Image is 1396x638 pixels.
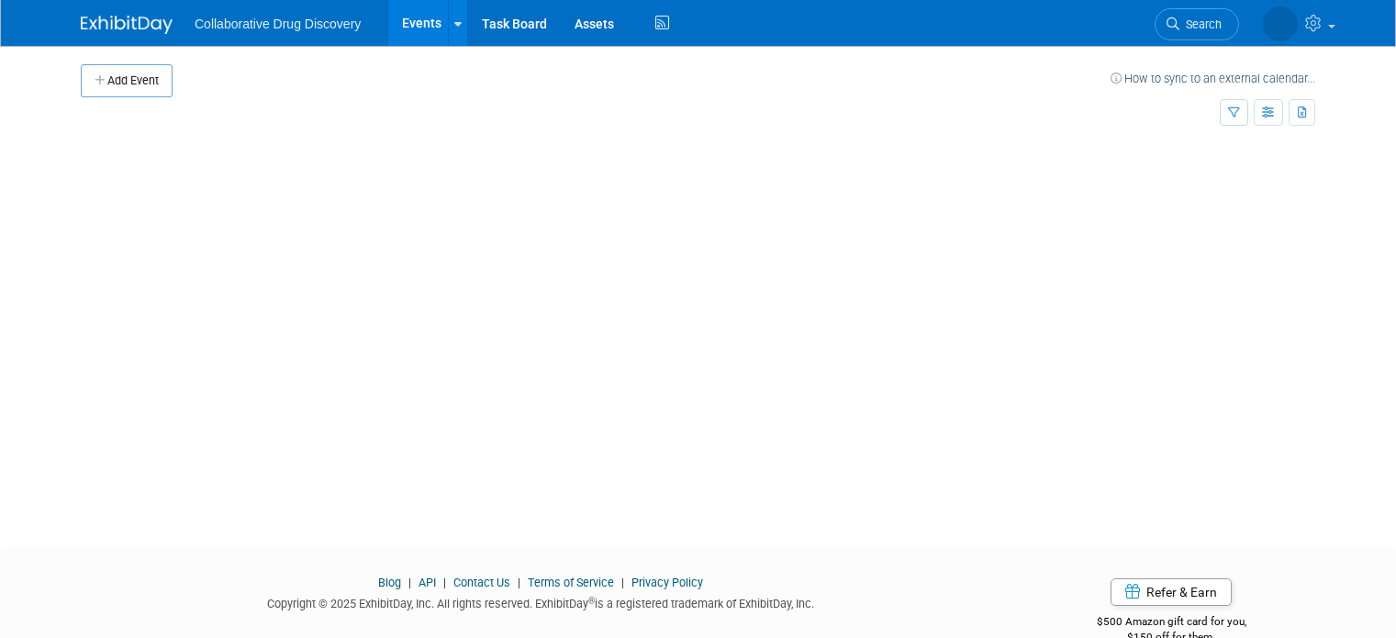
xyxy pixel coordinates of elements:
[195,17,361,31] span: Collaborative Drug Discovery
[1155,8,1239,40] a: Search
[81,591,1000,612] div: Copyright © 2025 ExhibitDay, Inc. All rights reserved. ExhibitDay is a registered trademark of Ex...
[513,576,525,589] span: |
[1263,6,1298,41] img: Ralf Felsner
[1179,17,1222,31] span: Search
[1111,72,1315,85] a: How to sync to an external calendar...
[588,596,595,606] sup: ®
[631,576,703,589] a: Privacy Policy
[453,576,510,589] a: Contact Us
[378,576,401,589] a: Blog
[404,576,416,589] span: |
[1111,578,1232,606] a: Refer & Earn
[528,576,614,589] a: Terms of Service
[439,576,451,589] span: |
[81,16,173,34] img: ExhibitDay
[419,576,436,589] a: API
[81,64,173,97] button: Add Event
[617,576,629,589] span: |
